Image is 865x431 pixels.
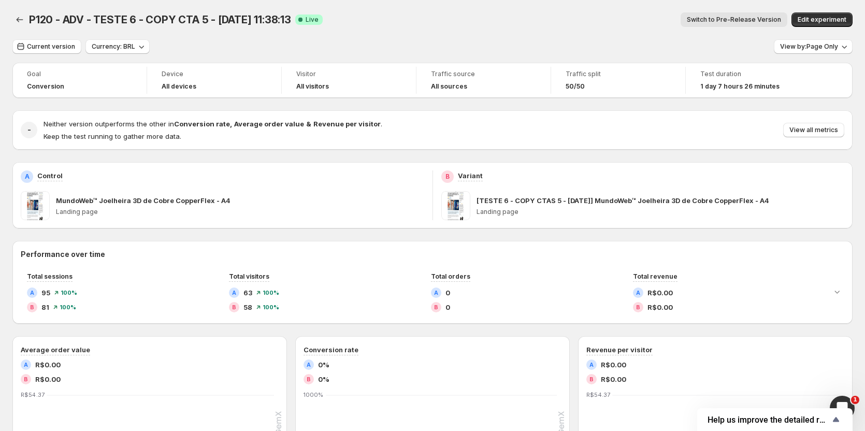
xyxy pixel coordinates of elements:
[586,344,653,355] h3: Revenue per visitor
[85,39,150,54] button: Currency: BRL
[232,304,236,310] h2: B
[35,360,61,370] span: R$0.00
[431,272,470,280] span: Total orders
[633,272,677,280] span: Total revenue
[35,374,61,384] span: R$0.00
[296,82,329,91] h4: All visitors
[589,362,594,368] h2: A
[56,195,230,206] p: MundoWeb™ Joelheira 3D de Cobre CopperFlex - A4
[780,42,838,51] span: View by: Page Only
[243,302,252,312] span: 58
[296,70,401,78] span: Visitor
[263,304,279,310] span: 100 %
[25,173,30,181] h2: A
[318,374,329,384] span: 0%
[27,272,73,280] span: Total sessions
[243,288,252,298] span: 63
[636,290,640,296] h2: A
[30,290,34,296] h2: A
[687,16,781,24] span: Switch to Pre-Release Version
[830,396,855,421] iframe: Intercom live chat
[798,16,846,24] span: Edit experiment
[44,132,181,140] span: Keep the test running to gather more data.
[41,302,49,312] span: 81
[601,374,626,384] span: R$0.00
[41,288,50,298] span: 95
[851,396,859,404] span: 1
[441,191,470,220] img: [TESTE 6 - COPY CTAS 5 - 19/08/25] MundoWeb™ Joelheira 3D de Cobre CopperFlex - A4
[24,376,28,382] h2: B
[700,82,780,91] span: 1 day 7 hours 26 minutes
[783,123,844,137] button: View all metrics
[230,120,232,128] strong: ,
[791,12,853,27] button: Edit experiment
[21,191,50,220] img: MundoWeb™ Joelheira 3D de Cobre CopperFlex - A4
[774,39,853,54] button: View by:Page Only
[306,16,319,24] span: Live
[27,70,132,78] span: Goal
[700,69,806,92] a: Test duration1 day 7 hours 26 minutes
[263,290,279,296] span: 100 %
[61,290,77,296] span: 100 %
[37,170,63,181] p: Control
[27,69,132,92] a: GoalConversion
[586,391,610,398] text: R$54.37
[708,413,842,426] button: Show survey - Help us improve the detailed report for A/B campaigns
[162,70,267,78] span: Device
[589,376,594,382] h2: B
[306,120,311,128] strong: &
[601,360,626,370] span: R$0.00
[566,69,671,92] a: Traffic split50/50
[30,304,34,310] h2: B
[636,304,640,310] h2: B
[431,70,536,78] span: Traffic source
[477,195,769,206] p: [TESTE 6 - COPY CTAS 5 - [DATE]] MundoWeb™ Joelheira 3D de Cobre CopperFlex - A4
[304,344,358,355] h3: Conversion rate
[234,120,304,128] strong: Average order value
[12,12,27,27] button: Back
[647,302,673,312] span: R$0.00
[29,13,291,26] span: P120 - ADV - TESTE 6 - COPY CTA 5 - [DATE] 11:38:13
[318,360,329,370] span: 0%
[445,173,450,181] h2: B
[789,126,838,134] span: View all metrics
[431,69,536,92] a: Traffic sourceAll sources
[477,208,845,216] p: Landing page
[232,290,236,296] h2: A
[296,69,401,92] a: VisitorAll visitors
[21,344,90,355] h3: Average order value
[44,120,382,128] span: Neither version outperforms the other in .
[708,415,830,425] span: Help us improve the detailed report for A/B campaigns
[12,39,81,54] button: Current version
[92,42,135,51] span: Currency: BRL
[458,170,483,181] p: Variant
[307,362,311,368] h2: A
[445,302,450,312] span: 0
[304,391,323,398] text: 1000%
[434,290,438,296] h2: A
[24,362,28,368] h2: A
[174,120,230,128] strong: Conversion rate
[313,120,381,128] strong: Revenue per visitor
[434,304,438,310] h2: B
[27,42,75,51] span: Current version
[681,12,787,27] button: Switch to Pre-Release Version
[700,70,806,78] span: Test duration
[566,82,585,91] span: 50/50
[21,391,45,398] text: R$54.37
[229,272,269,280] span: Total visitors
[27,125,31,135] h2: -
[56,208,424,216] p: Landing page
[830,284,844,299] button: Expand chart
[162,82,196,91] h4: All devices
[60,304,76,310] span: 100 %
[307,376,311,382] h2: B
[27,82,64,91] span: Conversion
[445,288,450,298] span: 0
[162,69,267,92] a: DeviceAll devices
[647,288,673,298] span: R$0.00
[21,249,844,260] h2: Performance over time
[566,70,671,78] span: Traffic split
[431,82,467,91] h4: All sources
